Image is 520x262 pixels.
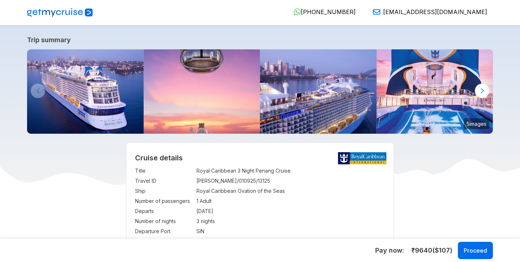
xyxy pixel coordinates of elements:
img: WhatsApp [294,8,301,15]
td: : [193,196,196,206]
td: Travel ID [135,176,193,186]
span: ₹ 9640 ($ 107 ) [411,246,452,255]
td: [PERSON_NAME]/010925/13125 [196,176,385,186]
td: : [193,176,196,186]
td: : [193,216,196,226]
td: : [193,206,196,216]
img: Email [373,8,380,15]
td: : [193,166,196,176]
td: Title [135,166,193,176]
small: 5 images [464,118,489,129]
td: Royal Caribbean 3 Night Penang Cruise [196,166,385,176]
img: ovation-of-the-seas-departing-from-sydney.jpg [260,49,377,134]
td: Number of nights [135,216,193,226]
td: SIN [196,226,385,236]
img: ovation-of-the-seas-flowrider-sunset.jpg [377,49,493,134]
td: Royal Caribbean Ovation of the Seas [196,186,385,196]
td: Departure Port [135,226,193,236]
td: : [193,186,196,196]
span: [PHONE_NUMBER] [301,8,356,15]
a: [EMAIL_ADDRESS][DOMAIN_NAME] [367,8,487,15]
img: north-star-sunset-ovation-of-the-seas.jpg [144,49,260,134]
span: [EMAIL_ADDRESS][DOMAIN_NAME] [383,8,487,15]
td: : [193,226,196,236]
h2: Cruise details [135,154,385,162]
h5: Pay now : [375,246,404,255]
td: 3 nights [196,216,385,226]
a: [PHONE_NUMBER] [288,8,356,15]
a: Trip summary [27,36,493,44]
button: Proceed [458,242,493,259]
td: Departs [135,206,193,216]
td: [DATE] [196,206,385,216]
td: Ship [135,186,193,196]
td: Number of passengers [135,196,193,206]
img: ovation-exterior-back-aerial-sunset-port-ship.jpg [27,49,144,134]
td: 1 Adult [196,196,385,206]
